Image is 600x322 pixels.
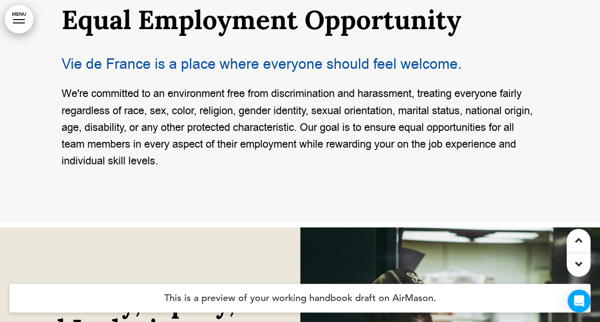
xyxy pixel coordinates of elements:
div: Open Intercom Messenger [568,290,590,312]
p: We're committed to an environment free from discrimination and harassment, treating everyone fair... [62,86,539,170]
h6: Vie de France is a place where everyone should feel welcome. [62,57,539,71]
a: MENU [5,5,33,33]
h4: This is a preview of your working handbook draft on AirMason. [10,284,590,312]
h1: Equal Employment Opportunity [62,7,539,33]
